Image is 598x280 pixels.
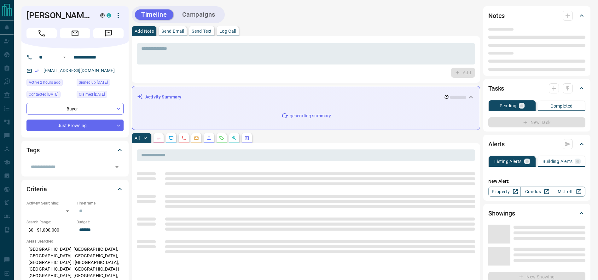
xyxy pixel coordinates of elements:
[290,113,331,119] p: generating summary
[488,208,515,218] h2: Showings
[488,137,585,152] div: Alerts
[26,184,47,194] h2: Criteria
[26,219,73,225] p: Search Range:
[156,136,161,141] svg: Notes
[79,91,105,98] span: Claimed [DATE]
[181,136,186,141] svg: Calls
[500,104,517,108] p: Pending
[35,69,39,73] svg: Email Verified
[219,29,236,33] p: Log Call
[26,143,124,158] div: Tags
[26,91,73,100] div: Wed Jul 09 2025
[77,200,124,206] p: Timeframe:
[26,103,124,115] div: Buyer
[29,91,58,98] span: Contacted [DATE]
[26,238,124,244] p: Areas Searched:
[219,136,224,141] svg: Requests
[488,178,585,185] p: New Alert:
[488,11,505,21] h2: Notes
[488,206,585,221] div: Showings
[192,29,212,33] p: Send Text
[26,10,91,20] h1: [PERSON_NAME]
[60,28,90,38] span: Email
[137,91,475,103] div: Activity Summary
[77,91,124,100] div: Fri Jul 27 2018
[543,159,572,164] p: Building Alerts
[488,139,505,149] h2: Alerts
[494,159,522,164] p: Listing Alerts
[488,81,585,96] div: Tasks
[550,104,573,108] p: Completed
[488,187,521,197] a: Property
[244,136,249,141] svg: Agent Actions
[100,13,105,18] div: mrloft.ca
[135,9,173,20] button: Timeline
[206,136,212,141] svg: Listing Alerts
[232,136,237,141] svg: Opportunities
[161,29,184,33] p: Send Email
[26,200,73,206] p: Actively Searching:
[194,136,199,141] svg: Emails
[145,94,181,100] p: Activity Summary
[107,13,111,18] div: condos.ca
[44,68,115,73] a: [EMAIL_ADDRESS][DOMAIN_NAME]
[26,28,57,38] span: Call
[169,136,174,141] svg: Lead Browsing Activity
[26,79,73,88] div: Tue Sep 16 2025
[26,145,39,155] h2: Tags
[135,136,140,140] p: All
[26,120,124,131] div: Just Browsing
[77,219,124,225] p: Budget:
[113,163,121,171] button: Open
[135,29,154,33] p: Add Note
[26,225,73,235] p: $0 - $1,000,000
[77,79,124,88] div: Fri Jul 27 2018
[79,79,108,86] span: Signed up [DATE]
[61,53,68,61] button: Open
[93,28,124,38] span: Message
[488,83,504,93] h2: Tasks
[488,8,585,23] div: Notes
[520,187,553,197] a: Condos
[176,9,222,20] button: Campaigns
[26,182,124,197] div: Criteria
[29,79,61,86] span: Active 2 hours ago
[553,187,585,197] a: Mr.Loft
